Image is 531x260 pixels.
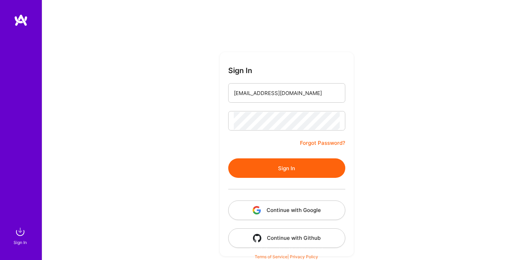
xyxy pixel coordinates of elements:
div: Sign In [14,239,27,246]
a: sign inSign In [15,225,27,246]
a: Forgot Password? [300,139,345,147]
button: Continue with Google [228,200,345,220]
button: Continue with Github [228,228,345,248]
a: Privacy Policy [290,254,318,259]
span: | [255,254,318,259]
img: icon [253,234,261,242]
img: logo [14,14,28,26]
div: © 2025 ATeams Inc., All rights reserved. [42,241,531,258]
input: Email... [234,84,340,102]
a: Terms of Service [255,254,287,259]
img: sign in [13,225,27,239]
button: Sign In [228,158,345,178]
img: icon [253,206,261,214]
h3: Sign In [228,66,252,75]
